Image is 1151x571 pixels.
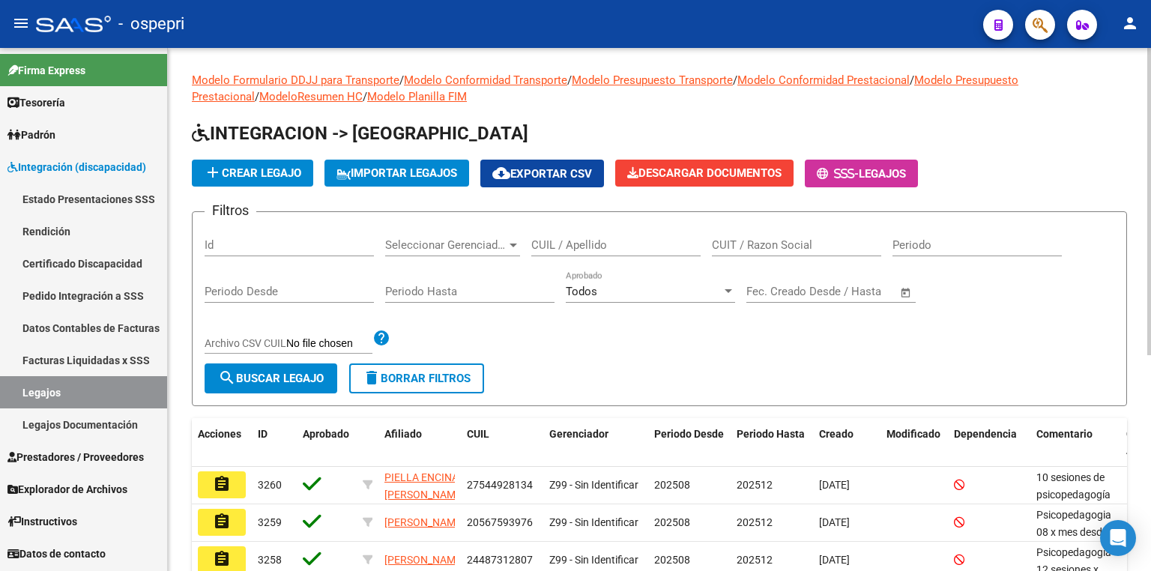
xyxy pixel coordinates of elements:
[1030,418,1120,468] datatable-header-cell: Comentario
[205,337,286,349] span: Archivo CSV CUIL
[746,285,795,298] input: Start date
[549,554,638,566] span: Z99 - Sin Identificar
[467,516,533,528] span: 20567593976
[1100,520,1136,556] div: Open Intercom Messenger
[372,329,390,347] mat-icon: help
[615,160,794,187] button: Descargar Documentos
[954,428,1017,440] span: Dependencia
[948,418,1030,468] datatable-header-cell: Dependencia
[258,428,268,440] span: ID
[572,73,733,87] a: Modelo Presupuesto Transporte
[654,516,690,528] span: 202508
[880,418,948,468] datatable-header-cell: Modificado
[654,428,724,440] span: Periodo Desde
[737,479,773,491] span: 202512
[205,363,337,393] button: Buscar Legajo
[737,516,773,528] span: 202512
[7,513,77,530] span: Instructivos
[7,159,146,175] span: Integración (discapacidad)
[467,428,489,440] span: CUIL
[258,516,282,528] span: 3259
[378,418,461,468] datatable-header-cell: Afiliado
[819,479,850,491] span: [DATE]
[118,7,184,40] span: - ospepri
[192,160,313,187] button: Crear Legajo
[258,479,282,491] span: 3260
[819,428,854,440] span: Creado
[384,428,422,440] span: Afiliado
[627,166,782,180] span: Descargar Documentos
[324,160,469,187] button: IMPORTAR LEGAJOS
[213,513,231,531] mat-icon: assignment
[297,418,357,468] datatable-header-cell: Aprobado
[384,516,465,528] span: [PERSON_NAME]
[819,516,850,528] span: [DATE]
[404,73,567,87] a: Modelo Conformidad Transporte
[549,479,638,491] span: Z99 - Sin Identificar
[467,554,533,566] span: 24487312807
[549,516,638,528] span: Z99 - Sin Identificar
[204,163,222,181] mat-icon: add
[259,90,363,103] a: ModeloResumen HC
[648,418,731,468] datatable-header-cell: Periodo Desde
[7,481,127,498] span: Explorador de Archivos
[258,554,282,566] span: 3258
[7,449,144,465] span: Prestadores / Proveedores
[12,14,30,32] mat-icon: menu
[336,166,457,180] span: IMPORTAR LEGAJOS
[384,554,465,566] span: [PERSON_NAME]
[543,418,648,468] datatable-header-cell: Gerenciador
[654,479,690,491] span: 202508
[813,418,880,468] datatable-header-cell: Creado
[1121,14,1139,32] mat-icon: person
[286,337,372,351] input: Archivo CSV CUIL
[192,418,252,468] datatable-header-cell: Acciones
[204,166,301,180] span: Crear Legajo
[7,94,65,111] span: Tesorería
[385,238,507,252] span: Seleccionar Gerenciador
[252,418,297,468] datatable-header-cell: ID
[384,471,465,501] span: PIELLA ENCINA [PERSON_NAME]
[205,200,256,221] h3: Filtros
[363,369,381,387] mat-icon: delete
[218,372,324,385] span: Buscar Legajo
[805,160,918,187] button: -Legajos
[886,428,940,440] span: Modificado
[349,363,484,393] button: Borrar Filtros
[467,479,533,491] span: 27544928134
[898,284,915,301] button: Open calendar
[367,90,467,103] a: Modelo Planilla FIM
[480,160,604,187] button: Exportar CSV
[859,167,906,181] span: Legajos
[731,418,813,468] datatable-header-cell: Periodo Hasta
[1036,471,1111,552] span: 10 sesiones de psicopedagogía vallejo m mercedes/ Agosto a dic
[7,546,106,562] span: Datos de contacto
[492,164,510,182] mat-icon: cloud_download
[218,369,236,387] mat-icon: search
[363,372,471,385] span: Borrar Filtros
[809,285,881,298] input: End date
[192,123,528,144] span: INTEGRACION -> [GEOGRAPHIC_DATA]
[654,554,690,566] span: 202508
[1036,428,1093,440] span: Comentario
[7,127,55,143] span: Padrón
[198,428,241,440] span: Acciones
[737,428,805,440] span: Periodo Hasta
[817,167,859,181] span: -
[7,62,85,79] span: Firma Express
[566,285,597,298] span: Todos
[737,73,910,87] a: Modelo Conformidad Prestacional
[819,554,850,566] span: [DATE]
[492,167,592,181] span: Exportar CSV
[213,475,231,493] mat-icon: assignment
[461,418,543,468] datatable-header-cell: CUIL
[192,73,399,87] a: Modelo Formulario DDJJ para Transporte
[737,554,773,566] span: 202512
[303,428,349,440] span: Aprobado
[549,428,608,440] span: Gerenciador
[213,550,231,568] mat-icon: assignment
